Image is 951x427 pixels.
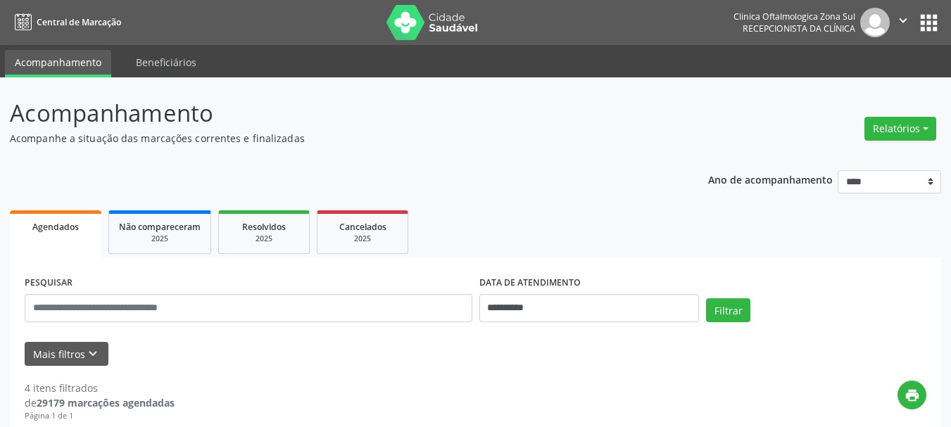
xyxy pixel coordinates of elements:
span: Central de Marcação [37,16,121,28]
div: 2025 [119,234,201,244]
img: img [860,8,890,37]
label: PESQUISAR [25,272,73,294]
span: Recepcionista da clínica [743,23,855,34]
span: Não compareceram [119,221,201,233]
a: Acompanhamento [5,50,111,77]
span: Resolvidos [242,221,286,233]
i: print [905,388,920,403]
p: Acompanhamento [10,96,662,131]
i: keyboard_arrow_down [85,346,101,362]
div: 2025 [327,234,398,244]
button: Filtrar [706,298,750,322]
div: 2025 [229,234,299,244]
a: Beneficiários [126,50,206,75]
button: Relatórios [864,117,936,141]
span: Cancelados [339,221,386,233]
p: Acompanhe a situação das marcações correntes e finalizadas [10,131,662,146]
div: Página 1 de 1 [25,410,175,422]
div: Clinica Oftalmologica Zona Sul [733,11,855,23]
button:  [890,8,917,37]
span: Agendados [32,221,79,233]
strong: 29179 marcações agendadas [37,396,175,409]
p: Ano de acompanhamento [708,170,833,188]
button: print [898,381,926,409]
i:  [895,13,911,28]
a: Central de Marcação [10,11,121,34]
label: DATA DE ATENDIMENTO [479,272,581,294]
button: Mais filtroskeyboard_arrow_down [25,342,108,367]
button: apps [917,11,941,35]
div: de [25,395,175,410]
div: 4 itens filtrados [25,381,175,395]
